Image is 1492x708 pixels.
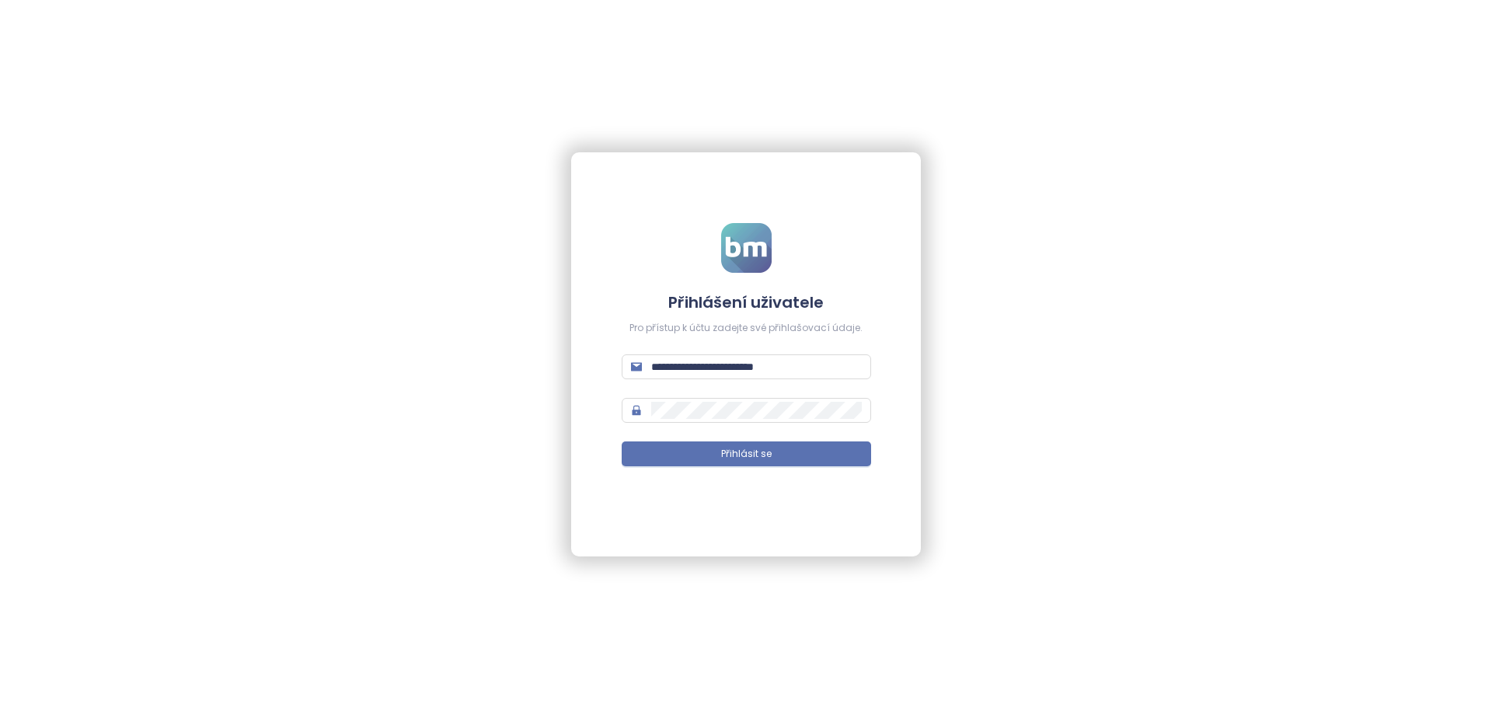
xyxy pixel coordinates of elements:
img: logo [721,223,772,273]
div: Pro přístup k účtu zadejte své přihlašovací údaje. [622,321,871,336]
span: Přihlásit se [721,447,772,462]
span: mail [631,361,642,372]
span: lock [631,405,642,416]
h4: Přihlášení uživatele [622,291,871,313]
button: Přihlásit se [622,441,871,466]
